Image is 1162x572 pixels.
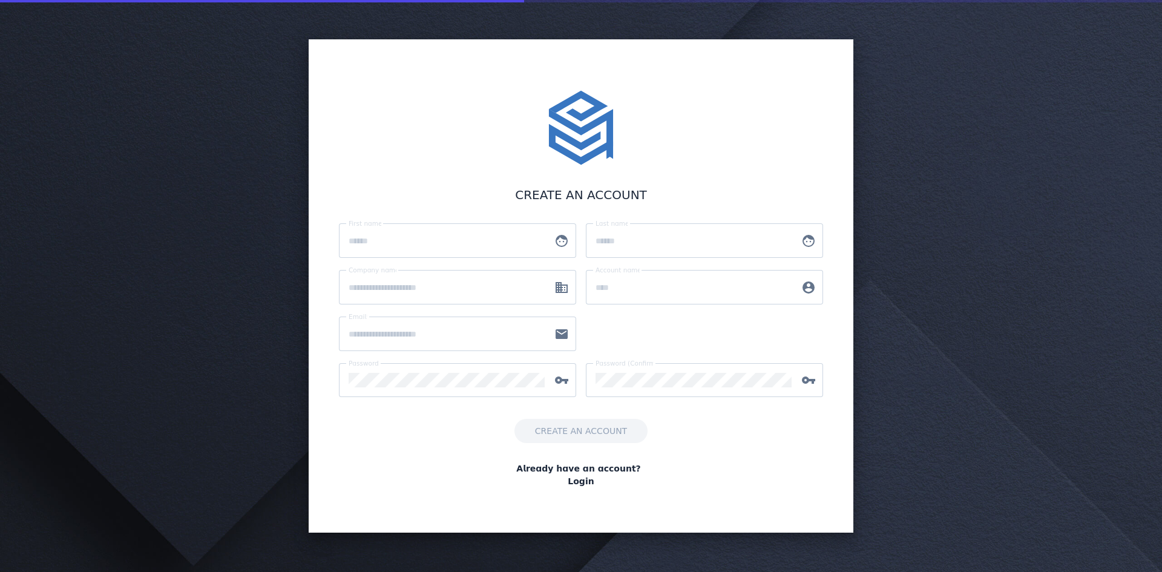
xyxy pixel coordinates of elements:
a: Login [568,475,594,488]
mat-icon: vpn_key [794,373,823,387]
mat-icon: account_circle [794,280,823,295]
mat-label: Password (Confirm) [596,360,658,367]
mat-label: Last name [596,220,629,227]
mat-icon: face [794,234,823,248]
mat-label: First name [349,220,382,227]
mat-icon: mail [547,327,576,341]
mat-label: Email [349,313,366,320]
mat-icon: vpn_key [547,373,576,387]
mat-label: Company name [349,266,399,274]
mat-icon: face [547,234,576,248]
mat-label: Password [349,360,379,367]
mat-icon: business [547,280,576,295]
span: Already have an account? [516,462,640,475]
div: CREATE AN ACCOUNT [339,186,823,204]
img: stacktome.svg [542,89,620,166]
mat-label: Account name [596,266,642,274]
